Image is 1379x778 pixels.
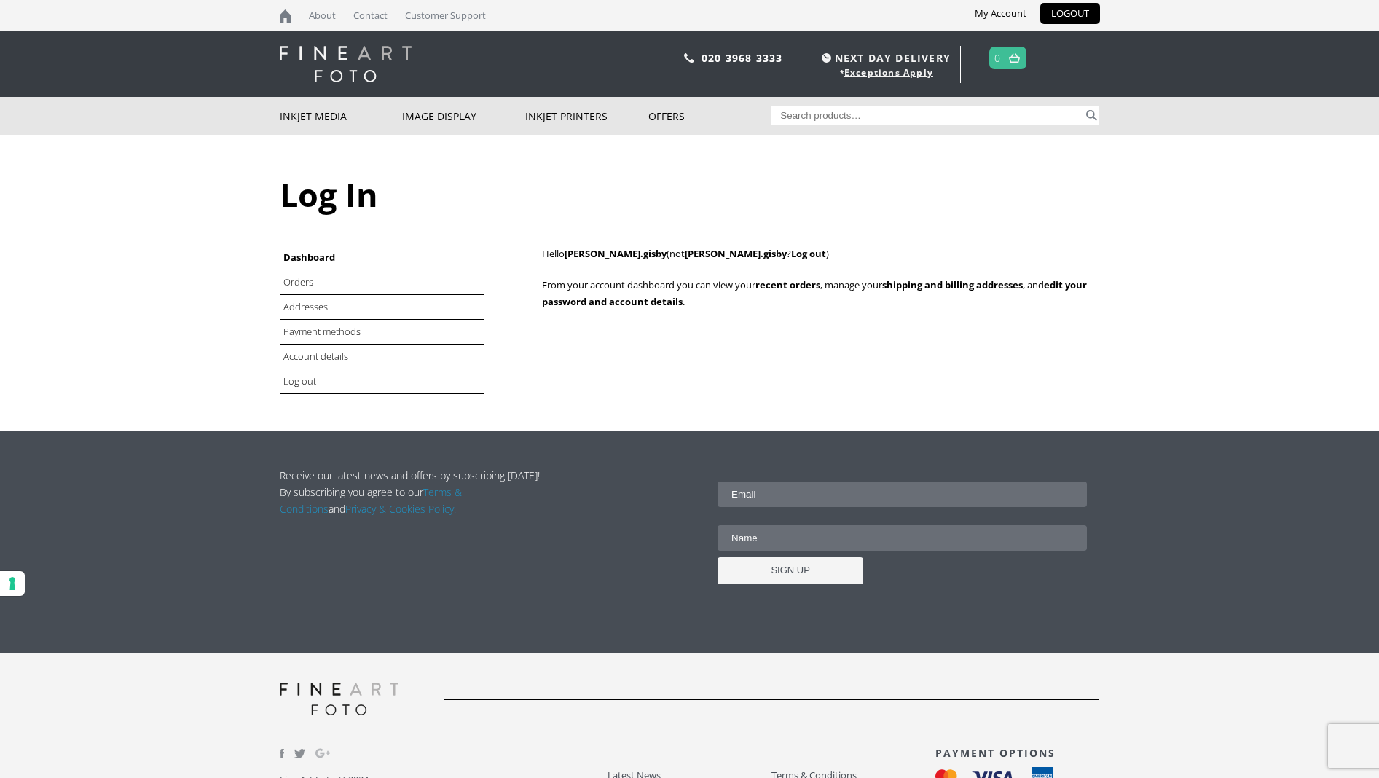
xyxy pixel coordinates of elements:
img: Google_Plus.svg [315,746,330,761]
a: LOGOUT [1040,3,1100,24]
input: Email [718,482,1087,507]
a: Image Display [402,97,525,135]
img: facebook.svg [280,749,284,758]
p: From your account dashboard you can view your , manage your , and . [542,277,1100,310]
a: 0 [994,47,1001,68]
img: logo-grey.svg [280,683,399,715]
nav: Account pages [280,245,526,394]
img: time.svg [822,53,831,63]
h1: Log In [280,172,1100,216]
input: Search products… [771,106,1083,125]
span: NEXT DAY DELIVERY [818,50,951,66]
p: Hello (not ? ) [542,245,1100,262]
a: shipping and billing addresses [882,278,1023,291]
p: Receive our latest news and offers by subscribing [DATE]! By subscribing you agree to our and [280,467,548,517]
img: phone.svg [684,53,694,63]
input: Name [718,525,1087,551]
a: My Account [964,3,1037,24]
a: Payment methods [283,325,361,338]
a: Log out [791,247,826,260]
a: Offers [648,97,771,135]
a: Inkjet Media [280,97,403,135]
a: Account details [283,350,348,363]
img: logo-white.svg [280,46,412,82]
img: basket.svg [1009,53,1020,63]
h3: PAYMENT OPTIONS [935,746,1099,760]
a: 020 3968 3333 [702,51,783,65]
a: recent orders [755,278,820,291]
button: Search [1083,106,1100,125]
img: twitter.svg [294,749,306,758]
a: Addresses [283,300,328,313]
a: Exceptions Apply [844,66,933,79]
a: Dashboard [283,251,335,264]
input: SIGN UP [718,557,863,584]
strong: [PERSON_NAME].gisby [565,247,667,260]
a: Privacy & Cookies Policy. [345,502,456,516]
strong: [PERSON_NAME].gisby [685,247,787,260]
a: Log out [283,374,316,388]
a: Inkjet Printers [525,97,648,135]
a: Orders [283,275,313,288]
